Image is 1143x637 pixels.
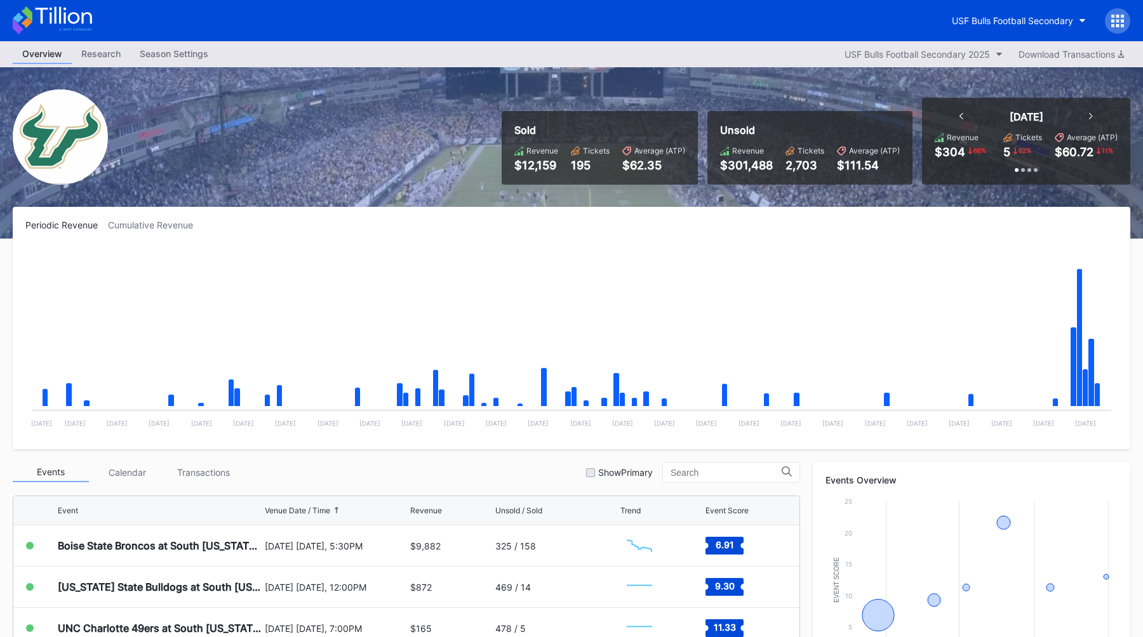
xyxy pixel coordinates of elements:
div: Event Score [705,506,749,515]
text: [DATE] [991,419,1012,427]
div: $301,488 [720,159,773,172]
div: Unsold / Sold [495,506,542,515]
div: Average (ATP) [849,146,900,155]
button: USF Bulls Football Secondary 2025 [838,46,1009,63]
div: Transactions [165,463,241,482]
text: [DATE] [1033,419,1054,427]
text: 25 [845,497,852,505]
text: [DATE] [696,419,717,427]
text: 10 [845,592,852,600]
div: Revenue [732,146,764,155]
div: 469 / 14 [495,582,531,593]
a: Overview [13,44,72,64]
div: Revenue [410,506,442,515]
div: Revenue [947,133,979,142]
text: [DATE] [233,419,254,427]
div: $12,159 [514,159,558,172]
text: [DATE] [107,419,128,427]
text: 6.91 [715,539,733,550]
div: $62.35 [622,159,685,172]
div: Tickets [583,146,610,155]
text: [DATE] [65,419,86,427]
text: [DATE] [780,419,801,427]
text: [DATE] [949,419,970,427]
div: USF Bulls Football Secondary [952,15,1073,26]
a: Season Settings [130,44,218,64]
div: [DATE] [1010,110,1043,123]
div: $111.54 [837,159,900,172]
text: [DATE] [865,419,886,427]
div: Research [72,44,130,63]
div: [DATE] [DATE], 7:00PM [265,623,408,634]
input: Search [671,468,782,478]
div: $304 [935,145,965,159]
div: [DATE] [DATE], 12:00PM [265,582,408,593]
text: [DATE] [317,419,338,427]
text: 20 [845,529,852,537]
button: Download Transactions [1012,46,1130,63]
div: USF Bulls Football Secondary 2025 [845,49,990,60]
text: [DATE] [486,419,507,427]
div: 195 [571,159,610,172]
div: Events [13,463,89,482]
text: [DATE] [528,419,549,427]
div: $165 [410,623,432,634]
a: Research [72,44,130,64]
div: 2,703 [785,159,824,172]
div: Unsold [720,124,900,136]
svg: Chart title [620,530,658,561]
div: Season Settings [130,44,218,63]
text: [DATE] [612,419,633,427]
div: Event [58,506,78,515]
text: [DATE] [31,419,52,427]
div: [US_STATE] State Bulldogs at South [US_STATE] Bulls Football [58,581,262,593]
div: 325 / 158 [495,541,536,551]
div: Venue Date / Time [265,506,330,515]
div: Calendar [89,463,165,482]
text: [DATE] [275,419,296,427]
div: Trend [620,506,641,515]
text: 5 [848,623,852,631]
svg: Chart title [25,246,1118,437]
div: Events Overview [825,475,1118,485]
text: [DATE] [444,419,465,427]
div: $9,882 [410,541,441,551]
div: Show Primary [598,467,653,478]
div: 478 / 5 [495,623,526,634]
text: 15 [845,560,852,568]
button: USF Bulls Football Secondary [942,9,1095,32]
div: $60.72 [1055,145,1093,159]
div: Tickets [1015,133,1042,142]
text: [DATE] [149,419,170,427]
div: 5 [1003,145,1010,159]
div: $872 [410,582,432,593]
div: 62 % [1017,145,1033,155]
div: Boise State Broncos at South [US_STATE] Bulls Football [58,539,262,552]
div: Cumulative Revenue [108,220,203,230]
div: Average (ATP) [634,146,685,155]
text: 11.33 [713,622,735,633]
text: Event Score [833,557,840,603]
text: [DATE] [191,419,212,427]
div: Tickets [798,146,824,155]
text: [DATE] [570,419,591,427]
text: [DATE] [1075,419,1096,427]
div: [DATE] [DATE], 5:30PM [265,541,408,551]
div: Average (ATP) [1067,133,1118,142]
div: Revenue [526,146,558,155]
text: [DATE] [654,419,675,427]
img: USF_Bulls_Football_Secondary.png [13,89,108,185]
div: Periodic Revenue [25,220,108,230]
div: Download Transactions [1019,49,1124,60]
div: Sold [514,124,685,136]
div: 11 % [1100,145,1114,155]
text: [DATE] [359,419,380,427]
text: [DATE] [822,419,843,427]
svg: Chart title [620,571,658,603]
text: 9.30 [714,581,734,591]
text: [DATE] [739,419,759,427]
div: UNC Charlotte 49ers at South [US_STATE] Bulls Football [58,622,262,634]
text: [DATE] [401,419,422,427]
text: [DATE] [907,419,928,427]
